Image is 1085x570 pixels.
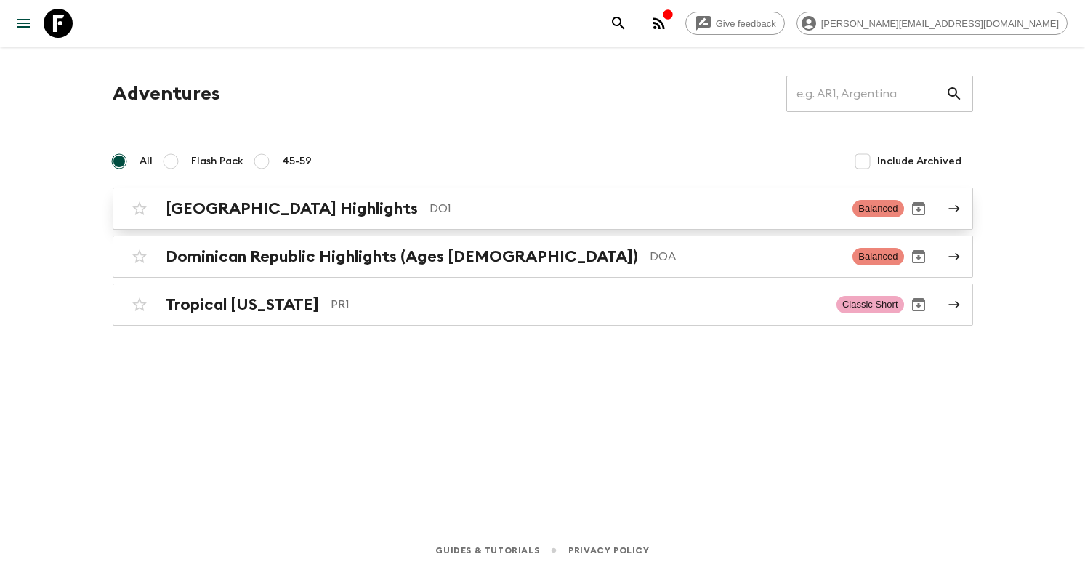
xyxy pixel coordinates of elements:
button: menu [9,9,38,38]
h2: [GEOGRAPHIC_DATA] Highlights [166,199,418,218]
h2: Dominican Republic Highlights (Ages [DEMOGRAPHIC_DATA]) [166,247,638,266]
span: Give feedback [708,18,784,29]
a: Give feedback [685,12,785,35]
p: PR1 [331,296,825,313]
button: search adventures [604,9,633,38]
h2: Tropical [US_STATE] [166,295,319,314]
span: Balanced [852,248,903,265]
span: All [140,154,153,169]
p: DOA [650,248,842,265]
input: e.g. AR1, Argentina [786,73,945,114]
span: Include Archived [877,154,961,169]
a: Privacy Policy [568,542,649,558]
button: Archive [904,242,933,271]
button: Archive [904,194,933,223]
span: Classic Short [836,296,904,313]
button: Archive [904,290,933,319]
a: [GEOGRAPHIC_DATA] HighlightsDO1BalancedArchive [113,188,973,230]
a: Dominican Republic Highlights (Ages [DEMOGRAPHIC_DATA])DOABalancedArchive [113,236,973,278]
span: Balanced [852,200,903,217]
h1: Adventures [113,79,220,108]
p: DO1 [429,200,842,217]
div: [PERSON_NAME][EMAIL_ADDRESS][DOMAIN_NAME] [796,12,1068,35]
span: [PERSON_NAME][EMAIL_ADDRESS][DOMAIN_NAME] [813,18,1067,29]
a: Guides & Tutorials [435,542,539,558]
a: Tropical [US_STATE]PR1Classic ShortArchive [113,284,973,326]
span: Flash Pack [191,154,243,169]
span: 45-59 [282,154,312,169]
